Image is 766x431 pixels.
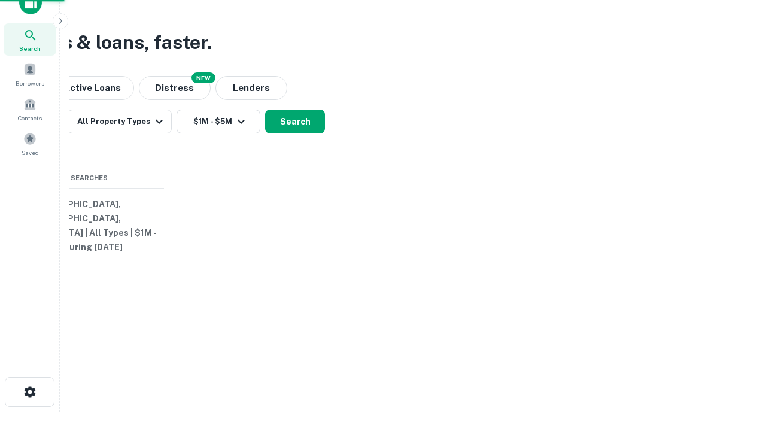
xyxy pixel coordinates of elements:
span: Search [19,44,41,53]
a: Saved [4,128,56,160]
a: Search [4,23,56,56]
div: NEW [191,72,215,83]
button: $1M - $5M [177,110,260,133]
iframe: Chat Widget [706,335,766,393]
a: Contacts [4,93,56,125]
span: Contacts [18,113,42,123]
span: Saved [22,148,39,157]
button: Lenders [215,76,287,100]
button: Active Loans [50,76,134,100]
button: Search distressed loans with lien and other non-mortgage details. [139,76,211,100]
a: Borrowers [4,58,56,90]
span: Borrowers [16,78,44,88]
button: Search [265,110,325,133]
button: All Property Types [68,110,172,133]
